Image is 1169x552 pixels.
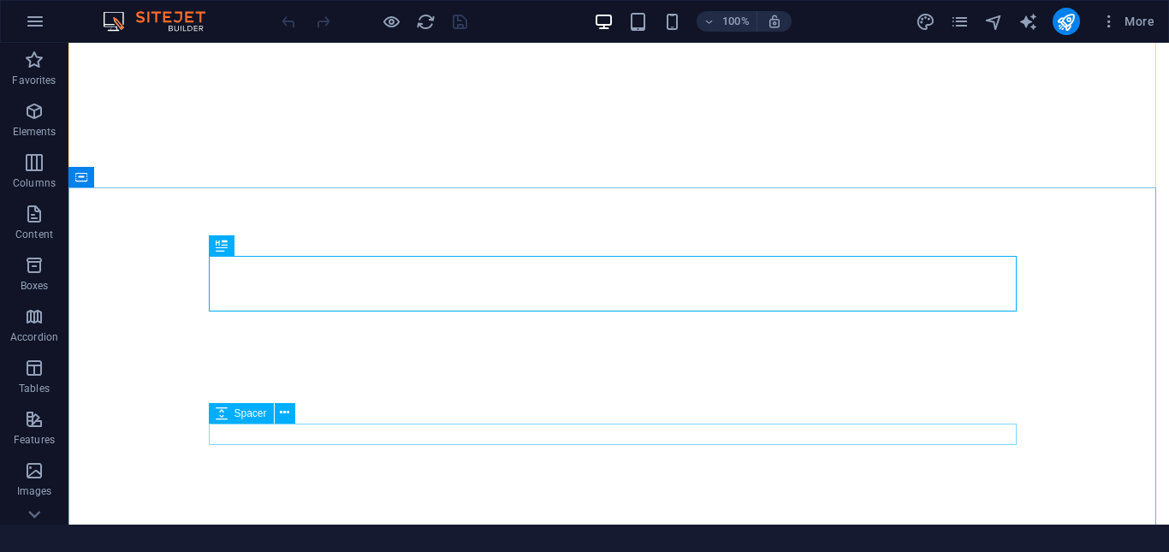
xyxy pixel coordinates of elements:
p: Tables [19,382,50,395]
i: Navigator [984,12,1004,32]
button: pages [950,11,970,32]
p: Content [15,228,53,241]
p: Accordion [10,330,58,344]
h6: 100% [722,11,750,32]
span: Spacer [234,408,267,418]
button: More [1094,8,1161,35]
p: Favorites [12,74,56,87]
button: navigator [984,11,1005,32]
i: Design (Ctrl+Alt+Y) [916,12,935,32]
button: design [916,11,936,32]
span: More [1101,13,1154,30]
button: reload [415,11,436,32]
button: 100% [697,11,757,32]
button: Click here to leave preview mode and continue editing [381,11,401,32]
button: publish [1053,8,1080,35]
p: Elements [13,125,56,139]
p: Features [14,433,55,447]
i: Pages (Ctrl+Alt+S) [950,12,970,32]
i: AI Writer [1018,12,1038,32]
i: Reload page [416,12,436,32]
p: Columns [13,176,56,190]
img: Editor Logo [98,11,227,32]
p: Images [17,484,52,498]
i: On resize automatically adjust zoom level to fit chosen device. [767,14,782,29]
button: text_generator [1018,11,1039,32]
i: Publish [1056,12,1076,32]
p: Boxes [21,279,49,293]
